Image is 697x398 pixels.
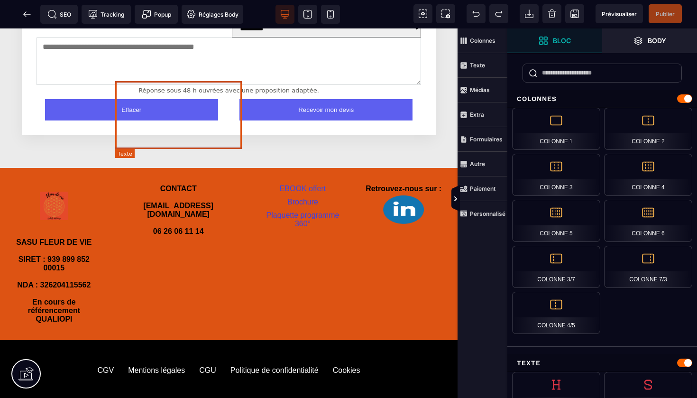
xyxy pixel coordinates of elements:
[602,10,637,18] span: Prévisualiser
[40,5,78,24] span: Métadata SEO
[470,136,503,143] strong: Formulaires
[512,108,600,150] div: Colonne 1
[458,78,507,102] span: Médias
[648,37,666,44] strong: Body
[128,338,185,346] default: Mentions légales
[287,169,318,177] a: Brochure
[436,4,455,23] span: Capture d'écran
[467,4,486,23] span: Défaire
[18,5,37,24] span: Retour
[649,4,682,23] span: Enregistrer le contenu
[186,9,238,19] span: Réglages Body
[37,58,421,66] p: Réponse sous 48 h ouvrées avec une proposition adaptée.
[507,28,602,53] span: Ouvrir les blocs
[239,71,413,92] button: Recevoir mon devis
[275,5,294,24] span: Voir bureau
[604,246,692,288] div: Colonne 7/3
[507,90,697,108] div: Colonnes
[135,5,178,24] span: Créer une alerte modale
[470,210,505,217] strong: Personnalisé
[470,111,484,118] strong: Extra
[542,4,561,23] span: Nettoyage
[512,154,600,196] div: Colonne 3
[142,9,171,19] span: Popup
[489,4,508,23] span: Rétablir
[553,37,571,44] strong: Bloc
[520,4,539,23] span: Importer
[458,53,507,78] span: Texte
[333,338,360,346] default: Cookies
[16,210,92,218] b: SASU FLEUR DE VIE
[266,183,341,199] a: Plaquette programme 360°
[596,4,643,23] span: Aperçu
[602,28,697,53] span: Ouvrir les calques
[366,156,441,164] b: Retrouvez-nous sur :
[182,5,243,24] span: Favicon
[512,292,600,334] div: Colonne 4/5
[458,176,507,201] span: Paiement
[458,127,507,152] span: Formulaires
[88,9,124,19] span: Tracking
[321,5,340,24] span: Voir mobile
[82,5,131,24] span: Code de suivi
[458,102,507,127] span: Extra
[199,338,216,346] default: CGU
[143,156,213,207] b: CONTACT [EMAIL_ADDRESS][DOMAIN_NAME] 06 26 06 11 14
[298,5,317,24] span: Voir tablette
[604,200,692,242] div: Colonne 6
[45,71,218,92] button: Effacer
[280,156,326,164] a: EBOOK offert
[507,185,517,213] span: Afficher les vues
[383,167,424,195] img: 1a59c7fc07b2df508e9f9470b57f58b2_Design_sans_titre_(2).png
[512,246,600,288] div: Colonne 3/7
[413,4,432,23] span: Voir les composants
[17,227,92,295] b: SIRET : 939 899 852 00015 NDA : 326204115562 En cours de référencement QUALIOPI
[470,160,485,167] strong: Autre
[97,338,114,346] default: CGV
[458,28,507,53] span: Colonnes
[470,185,495,192] strong: Paiement
[656,10,675,18] span: Publier
[47,9,71,19] span: SEO
[470,62,485,69] strong: Texte
[230,338,319,346] default: Politique de confidentialité
[512,200,600,242] div: Colonne 5
[565,4,584,23] span: Enregistrer
[470,86,490,93] strong: Médias
[470,37,495,44] strong: Colonnes
[604,108,692,150] div: Colonne 2
[507,354,697,372] div: Texte
[458,201,507,226] span: Personnalisé
[604,154,692,196] div: Colonne 4
[458,152,507,176] span: Autre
